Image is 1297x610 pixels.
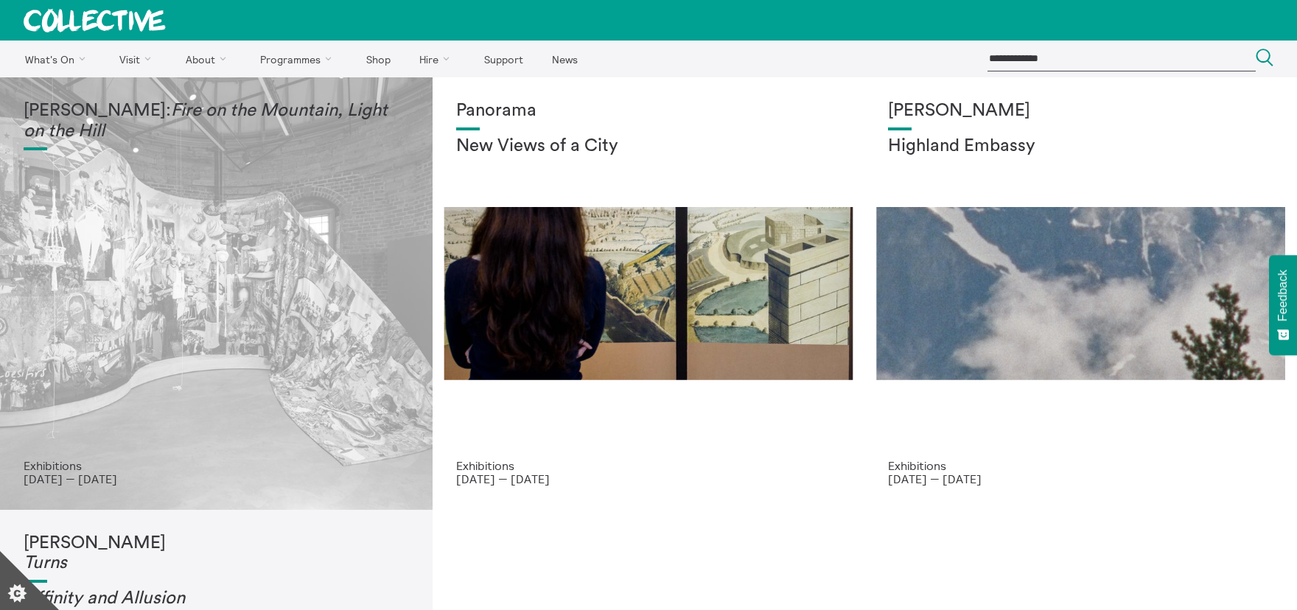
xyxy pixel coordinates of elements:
[539,41,590,77] a: News
[1276,270,1290,321] span: Feedback
[456,101,842,122] h1: Panorama
[456,472,842,485] p: [DATE] — [DATE]
[407,41,469,77] a: Hire
[12,41,104,77] a: What's On
[24,101,409,141] h1: [PERSON_NAME]:
[24,533,409,574] h1: [PERSON_NAME]
[24,459,409,472] p: Exhibitions
[24,589,165,607] em: Affinity and Allusi
[888,472,1273,485] p: [DATE] — [DATE]
[165,589,185,607] em: on
[1269,255,1297,355] button: Feedback - Show survey
[888,136,1273,157] h2: Highland Embassy
[107,41,170,77] a: Visit
[433,77,865,510] a: Collective Panorama June 2025 small file 8 Panorama New Views of a City Exhibitions [DATE] — [DATE]
[456,136,842,157] h2: New Views of a City
[24,102,388,140] em: Fire on the Mountain, Light on the Hill
[172,41,245,77] a: About
[456,459,842,472] p: Exhibitions
[864,77,1297,510] a: Solar wheels 17 [PERSON_NAME] Highland Embassy Exhibitions [DATE] — [DATE]
[24,472,409,485] p: [DATE] — [DATE]
[888,101,1273,122] h1: [PERSON_NAME]
[353,41,403,77] a: Shop
[248,41,351,77] a: Programmes
[888,459,1273,472] p: Exhibitions
[471,41,536,77] a: Support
